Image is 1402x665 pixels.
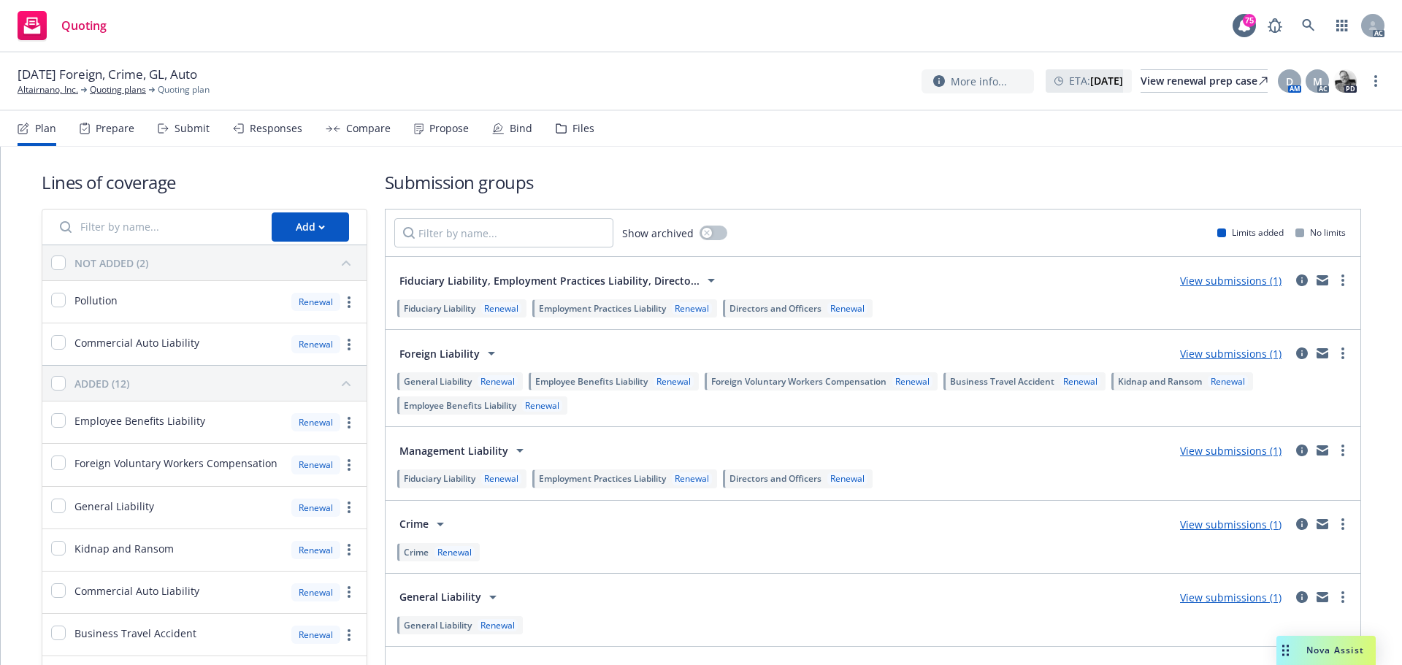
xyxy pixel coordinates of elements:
[291,626,340,644] div: Renewal
[74,293,118,308] span: Pollution
[74,455,277,471] span: Foreign Voluntary Workers Compensation
[394,339,505,368] button: Foreign Liability
[74,335,199,350] span: Commercial Auto Liability
[1367,72,1384,90] a: more
[1060,375,1100,388] div: Renewal
[1293,588,1311,606] a: circleInformation
[74,583,199,599] span: Commercial Auto Liability
[404,619,472,631] span: General Liability
[654,375,694,388] div: Renewal
[394,436,534,465] button: Management Liability
[1314,588,1331,606] a: mail
[922,69,1034,93] button: More info...
[827,472,867,485] div: Renewal
[272,212,349,242] button: Add
[951,74,1007,89] span: More info...
[827,302,867,315] div: Renewal
[1334,588,1352,606] a: more
[1313,74,1322,89] span: M
[291,293,340,311] div: Renewal
[481,302,521,315] div: Renewal
[729,472,821,485] span: Directors and Officers
[340,456,358,474] a: more
[346,123,391,134] div: Compare
[481,472,521,485] div: Renewal
[90,83,146,96] a: Quoting plans
[35,123,56,134] div: Plan
[291,455,340,474] div: Renewal
[1333,69,1357,93] img: photo
[61,20,107,31] span: Quoting
[535,375,648,388] span: Employee Benefits Liability
[394,218,613,247] input: Filter by name...
[399,516,429,531] span: Crime
[1243,14,1256,27] div: 75
[250,123,302,134] div: Responses
[291,499,340,517] div: Renewal
[175,123,210,134] div: Submit
[1276,636,1376,665] button: Nova Assist
[1293,442,1311,459] a: circleInformation
[18,66,197,83] span: [DATE] Foreign, Crime, GL, Auto
[1180,347,1282,361] a: View submissions (1)
[74,376,129,391] div: ADDED (12)
[1295,226,1346,239] div: No limits
[672,472,712,485] div: Renewal
[399,346,480,361] span: Foreign Liability
[74,499,154,514] span: General Liability
[291,335,340,353] div: Renewal
[96,123,134,134] div: Prepare
[18,83,78,96] a: Altairnano, Inc.
[1286,74,1293,89] span: D
[892,375,932,388] div: Renewal
[340,336,358,353] a: more
[1334,345,1352,362] a: more
[74,372,358,395] button: ADDED (12)
[394,510,454,539] button: Crime
[1260,11,1290,40] a: Report a Bug
[1334,442,1352,459] a: more
[539,472,666,485] span: Employment Practices Liability
[1293,272,1311,289] a: circleInformation
[1314,272,1331,289] a: mail
[340,499,358,516] a: more
[1334,272,1352,289] a: more
[340,626,358,644] a: more
[539,302,666,315] span: Employment Practices Liability
[1069,73,1123,88] span: ETA :
[42,170,367,194] h1: Lines of coverage
[340,414,358,431] a: more
[1180,518,1282,531] a: View submissions (1)
[74,413,205,428] span: Employee Benefits Liability
[404,399,516,412] span: Employee Benefits Liability
[711,375,886,388] span: Foreign Voluntary Workers Compensation
[296,213,325,241] div: Add
[158,83,210,96] span: Quoting plan
[404,375,472,388] span: General Liability
[51,212,263,242] input: Filter by name...
[340,583,358,601] a: more
[622,226,694,241] span: Show archived
[74,541,174,556] span: Kidnap and Ransom
[1314,515,1331,533] a: mail
[1217,226,1284,239] div: Limits added
[404,546,429,558] span: Crime
[478,619,518,631] div: Renewal
[572,123,594,134] div: Files
[950,375,1054,388] span: Business Travel Accident
[291,413,340,431] div: Renewal
[672,302,712,315] div: Renewal
[1294,11,1323,40] a: Search
[74,251,358,274] button: NOT ADDED (2)
[394,583,507,612] button: General Liability
[1118,375,1202,388] span: Kidnap and Ransom
[478,375,518,388] div: Renewal
[12,5,112,46] a: Quoting
[291,583,340,601] div: Renewal
[1208,375,1248,388] div: Renewal
[1180,591,1282,604] a: View submissions (1)
[729,302,821,315] span: Directors and Officers
[394,266,725,295] button: Fiduciary Liability, Employment Practices Liability, Directo...
[1090,74,1123,88] strong: [DATE]
[510,123,532,134] div: Bind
